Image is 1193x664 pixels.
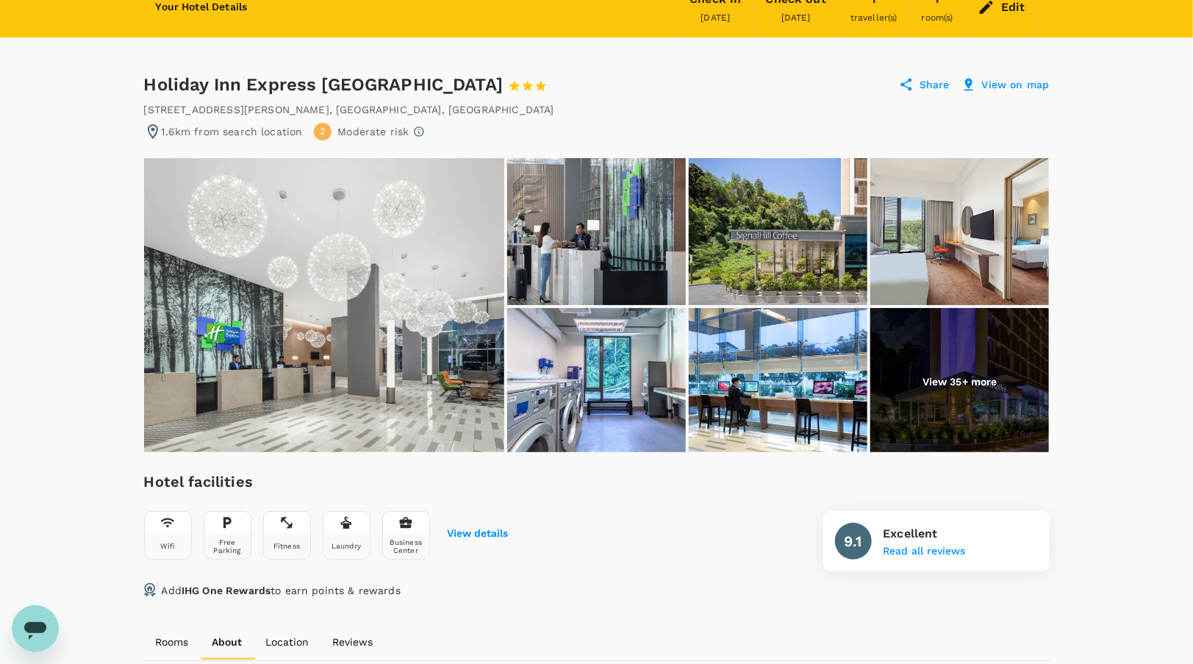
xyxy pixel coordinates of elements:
div: Fitness [273,542,300,550]
p: About [212,635,243,649]
button: View details [448,528,509,540]
iframe: Button to launch messaging window [12,605,59,652]
div: [STREET_ADDRESS][PERSON_NAME] , [GEOGRAPHIC_DATA] , [GEOGRAPHIC_DATA] [144,102,554,117]
p: 1.6km from search location [162,124,303,139]
p: Location [266,635,309,649]
span: IHG One Rewards [182,585,271,596]
div: Laundry [332,542,361,550]
h6: Hotel facilities [144,470,509,493]
h6: 9.1 [844,529,861,553]
img: Laundry Facility [507,308,686,455]
span: room(s) [922,13,953,23]
p: Add to earn points & rewards [162,583,401,598]
img: Adjoining Room [870,158,1049,305]
p: Share [920,77,950,92]
img: Restaurant [870,308,1049,455]
p: Excellent [884,525,966,543]
img: Bar and Lounge [689,158,867,305]
img: Hotel Lobby [144,158,504,452]
div: Wifi [160,542,176,550]
div: Holiday Inn Express [GEOGRAPHIC_DATA] [144,73,575,96]
span: [DATE] [701,13,731,23]
img: Business Center [689,308,867,455]
p: View 35+ more [922,374,997,389]
div: Free Parking [207,538,248,554]
p: Reviews [333,635,373,649]
p: Rooms [156,635,189,649]
p: View on map [982,77,1050,92]
button: Read all reviews [884,546,966,557]
span: traveller(s) [850,13,898,23]
div: Business Center [386,538,426,554]
span: [DATE] [781,13,811,23]
span: 2 [320,125,326,139]
p: Moderate risk [337,124,409,139]
img: Front Desk [507,158,686,305]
